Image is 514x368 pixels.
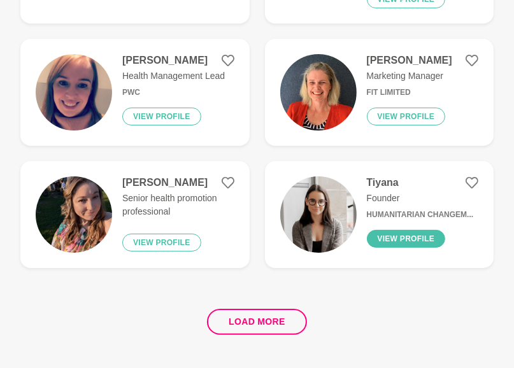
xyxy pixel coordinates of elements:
[122,234,201,251] button: View profile
[280,54,357,131] img: b8a846d8d2ba368dd73612e4ac8ebbe1ea1d7589-800x800.jpg
[367,210,474,220] h6: Humanitarian Changem...
[367,88,452,97] h6: FIT Limited
[36,54,112,131] img: 633b1ddb34ba4f62fe377af3b8f1280a8111c089-573x844.jpg
[207,309,307,335] button: Load more
[265,39,494,146] a: [PERSON_NAME]Marketing ManagerFIT LimitedView profile
[122,176,234,189] h4: [PERSON_NAME]
[367,192,474,205] p: Founder
[367,176,474,189] h4: Tiyana
[122,108,201,125] button: View profile
[280,176,357,253] img: bab1099c0b3064287f7904457a3f0cd9767ff4cd-1290x1290.jpg
[122,54,225,67] h4: [PERSON_NAME]
[265,161,494,268] a: TiyanaFounderHumanitarian Changem...View profile
[367,54,452,67] h4: [PERSON_NAME]
[122,69,225,83] p: Health Management Lead
[20,39,250,146] a: [PERSON_NAME]Health Management LeadPwCView profile
[122,88,225,97] h6: PwC
[122,192,234,218] p: Senior health promotion professional
[36,176,112,253] img: d3264a2d635261eb201d63563a8c280b3881ee0b-2464x3280.jpg
[367,108,446,125] button: View profile
[367,230,446,248] button: View profile
[20,161,250,268] a: [PERSON_NAME]Senior health promotion professionalView profile
[367,69,452,83] p: Marketing Manager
